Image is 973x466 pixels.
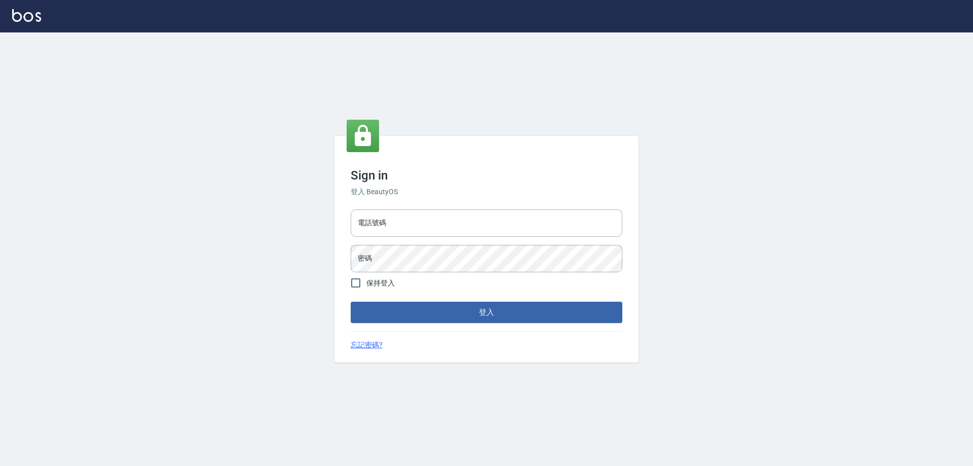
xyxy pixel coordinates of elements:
a: 忘記密碼? [351,340,383,350]
span: 保持登入 [366,278,395,289]
h3: Sign in [351,168,622,183]
h6: 登入 BeautyOS [351,187,622,197]
img: Logo [12,9,41,22]
button: 登入 [351,302,622,323]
